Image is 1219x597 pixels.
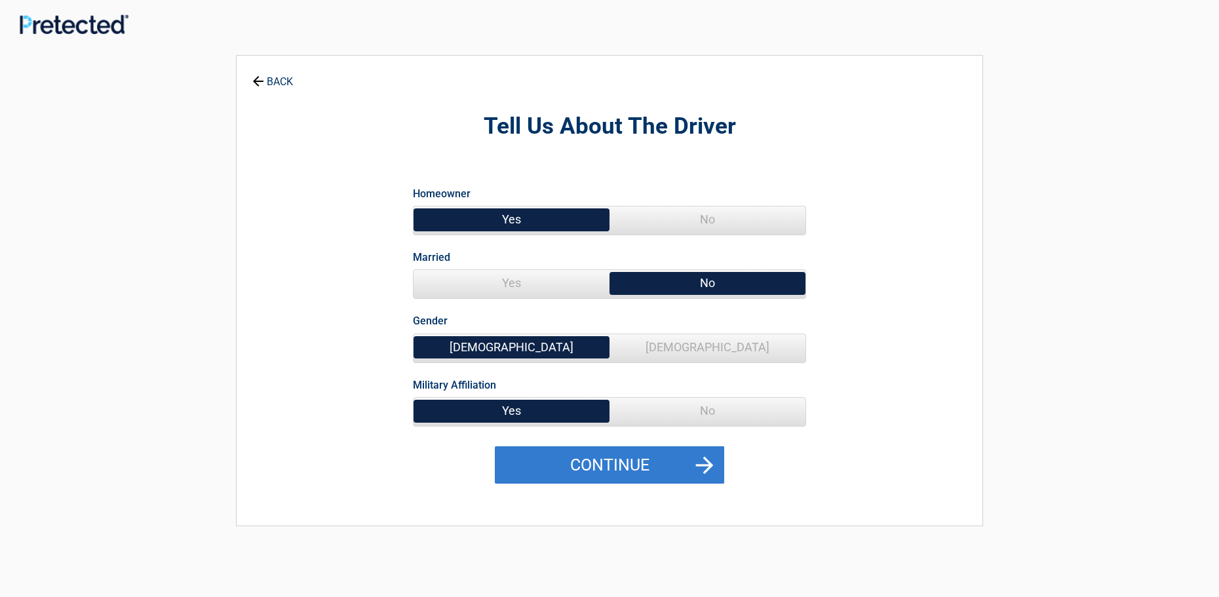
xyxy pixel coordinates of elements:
[414,270,609,296] span: Yes
[413,376,496,394] label: Military Affiliation
[413,312,448,330] label: Gender
[414,334,609,360] span: [DEMOGRAPHIC_DATA]
[609,334,805,360] span: [DEMOGRAPHIC_DATA]
[414,398,609,424] span: Yes
[413,185,471,202] label: Homeowner
[20,14,128,34] img: Main Logo
[609,398,805,424] span: No
[609,270,805,296] span: No
[495,446,724,484] button: Continue
[250,64,296,87] a: BACK
[309,111,910,142] h2: Tell Us About The Driver
[413,248,450,266] label: Married
[609,206,805,233] span: No
[414,206,609,233] span: Yes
